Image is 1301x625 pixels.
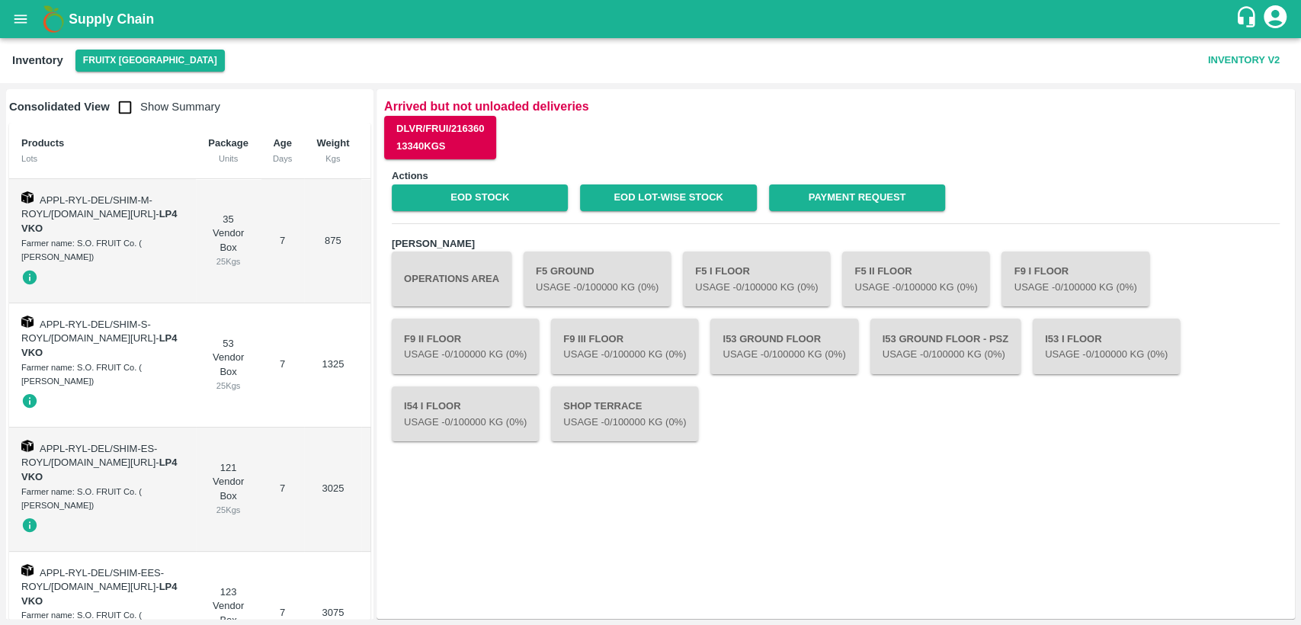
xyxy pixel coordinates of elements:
[261,179,304,303] td: 7
[208,137,248,149] b: Package
[69,8,1235,30] a: Supply Chain
[69,11,154,27] b: Supply Chain
[580,184,756,211] a: EOD Lot-wise Stock
[563,415,686,430] p: Usage - 0 /100000 Kg (0%)
[842,252,989,306] button: F5 II FloorUsage -0/100000 Kg (0%)
[21,457,177,482] span: -
[21,485,184,513] div: Farmer name: S.O. FRUIT Co. ( [PERSON_NAME])
[21,457,177,482] strong: LP4 VKO
[21,236,184,264] div: Farmer name: S.O. FRUIT Co. ( [PERSON_NAME])
[21,208,177,234] span: -
[21,316,34,328] img: box
[1045,348,1168,362] p: Usage - 0 /100000 Kg (0%)
[322,482,344,494] span: 3025
[21,440,34,452] img: box
[208,337,248,393] div: 53 Vendor Box
[392,184,568,211] a: EOD Stock
[1261,3,1289,35] div: account of current user
[21,194,155,220] span: APPL-RYL-DEL/SHIM-M-ROYL/[DOMAIN_NAME][URL]
[208,255,248,268] div: 25 Kgs
[695,280,818,295] p: Usage - 0 /100000 Kg (0%)
[75,50,225,72] button: Select DC
[21,137,64,149] b: Products
[21,208,177,234] strong: LP4 VKO
[683,252,830,306] button: F5 I FloorUsage -0/100000 Kg (0%)
[392,252,511,306] button: Operations Area
[21,152,184,165] div: Lots
[322,358,344,370] span: 1325
[273,137,292,149] b: Age
[21,361,184,389] div: Farmer name: S.O. FRUIT Co. ( [PERSON_NAME])
[551,386,698,441] button: Shop TerraceUsage -0/100000 Kg (0%)
[883,348,1008,362] p: Usage - 0 /100000 Kg (0%)
[21,443,157,469] span: APPL-RYL-DEL/SHIM-ES-ROYL/[DOMAIN_NAME][URL]
[208,152,248,165] div: Units
[21,191,34,204] img: box
[110,101,220,113] span: Show Summary
[316,137,349,149] b: Weight
[1202,47,1286,74] button: Inventory V2
[524,252,671,306] button: F5 GroundUsage -0/100000 Kg (0%)
[1014,280,1136,295] p: Usage - 0 /100000 Kg (0%)
[21,564,34,576] img: box
[9,101,110,113] b: Consolidated View
[21,332,177,358] span: -
[208,461,248,518] div: 121 Vendor Box
[208,213,248,269] div: 35 Vendor Box
[273,152,292,165] div: Days
[392,238,475,249] b: [PERSON_NAME]
[21,581,177,607] span: -
[710,319,857,373] button: I53 Ground FloorUsage -0/100000 Kg (0%)
[21,581,177,607] strong: LP4 VKO
[322,607,344,618] span: 3075
[769,184,945,211] a: Payment Request
[21,332,177,358] strong: LP4 VKO
[3,2,38,37] button: open drawer
[21,319,155,345] span: APPL-RYL-DEL/SHIM-S-ROYL/[DOMAIN_NAME][URL]
[392,319,539,373] button: F9 II FloorUsage -0/100000 Kg (0%)
[404,348,527,362] p: Usage - 0 /100000 Kg (0%)
[325,235,341,246] span: 875
[38,4,69,34] img: logo
[536,280,659,295] p: Usage - 0 /100000 Kg (0%)
[392,170,428,181] b: Actions
[208,379,248,393] div: 25 Kgs
[870,319,1021,373] button: I53 Ground Floor - PSZUsage -0/100000 Kg (0%)
[261,428,304,552] td: 7
[384,97,1287,116] p: Arrived but not unloaded deliveries
[563,348,686,362] p: Usage - 0 /100000 Kg (0%)
[1001,252,1149,306] button: F9 I FloorUsage -0/100000 Kg (0%)
[551,319,698,373] button: F9 III FloorUsage -0/100000 Kg (0%)
[1033,319,1180,373] button: I53 I FloorUsage -0/100000 Kg (0%)
[261,303,304,428] td: 7
[404,415,527,430] p: Usage - 0 /100000 Kg (0%)
[208,503,248,517] div: 25 Kgs
[21,567,164,593] span: APPL-RYL-DEL/SHIM-EES-ROYL/[DOMAIN_NAME][URL]
[854,280,977,295] p: Usage - 0 /100000 Kg (0%)
[316,152,349,165] div: Kgs
[1235,5,1261,33] div: customer-support
[12,54,63,66] b: Inventory
[384,116,496,160] button: DLVR/FRUI/21636013340Kgs
[392,386,539,441] button: I54 I FloorUsage -0/100000 Kg (0%)
[723,348,845,362] p: Usage - 0 /100000 Kg (0%)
